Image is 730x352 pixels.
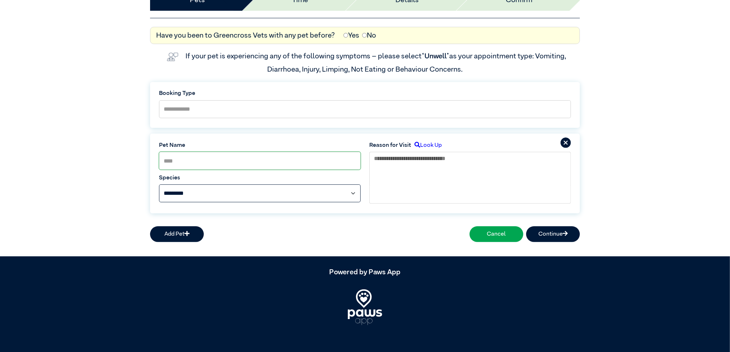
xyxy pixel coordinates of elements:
[411,141,442,150] label: Look Up
[422,53,449,60] span: “Unwell”
[156,30,335,41] label: Have you been to Greencross Vets with any pet before?
[186,53,567,73] label: If your pet is experiencing any of the following symptoms – please select as your appointment typ...
[362,30,376,41] label: No
[159,174,361,182] label: Species
[344,30,359,41] label: Yes
[526,226,580,242] button: Continue
[362,33,367,38] input: No
[159,141,361,150] label: Pet Name
[159,89,571,98] label: Booking Type
[164,50,181,64] img: vet
[150,226,204,242] button: Add Pet
[344,33,348,38] input: Yes
[150,268,580,276] h5: Powered by Paws App
[470,226,523,242] button: Cancel
[369,141,411,150] label: Reason for Visit
[348,289,382,325] img: PawsApp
